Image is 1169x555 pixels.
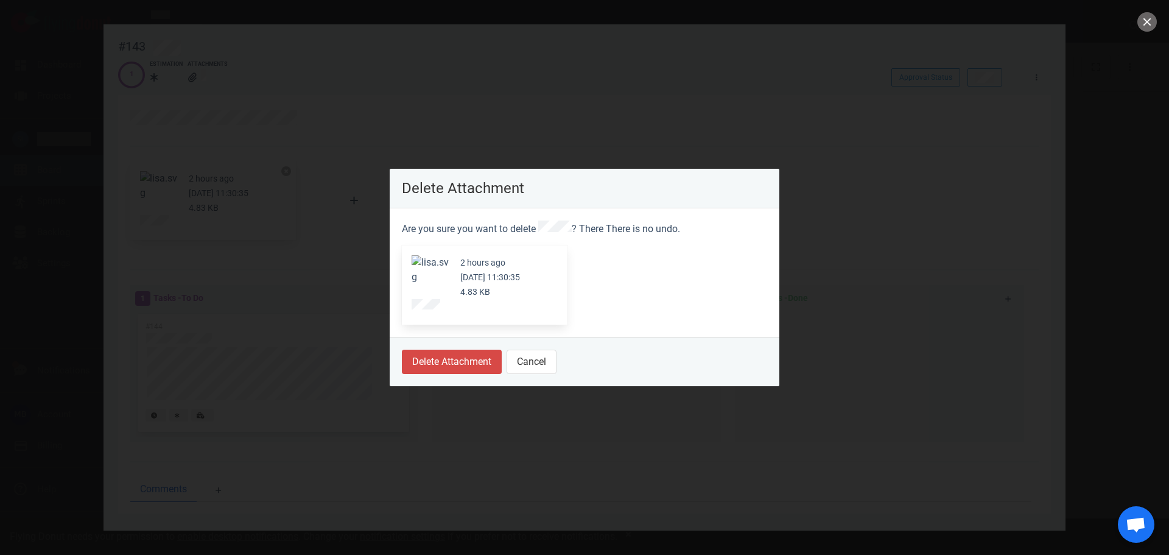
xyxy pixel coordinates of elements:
[460,258,505,267] small: 2 hours ago
[460,287,490,297] small: 4.83 KB
[402,350,502,374] button: Delete Attachment
[1137,12,1157,32] button: close
[507,350,556,374] button: Cancel
[402,181,767,196] p: Delete Attachment
[412,255,451,285] button: Zoom image
[1118,506,1154,543] div: Open de chat
[460,272,520,282] small: [DATE] 11:30:35
[390,208,779,337] section: Are you sure you want to delete ? There There is no undo.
